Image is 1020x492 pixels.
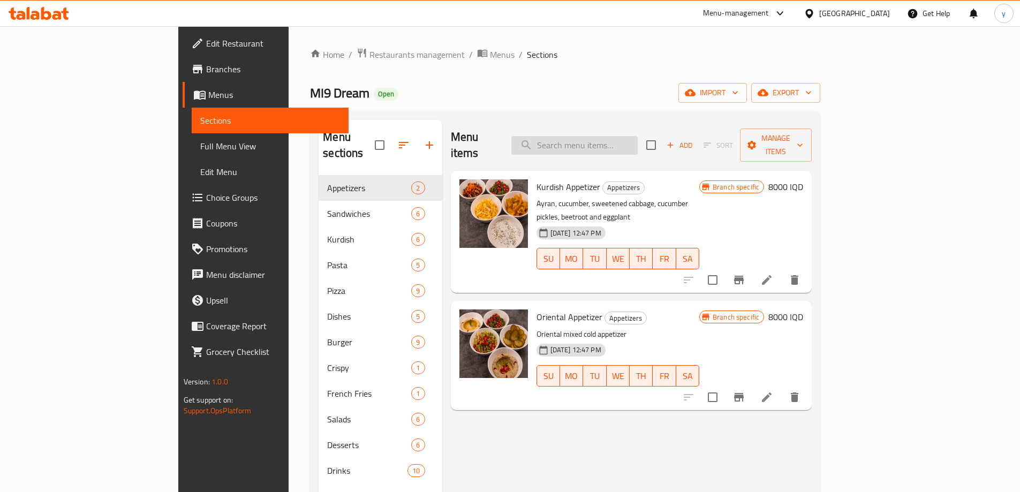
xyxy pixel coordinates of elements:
[676,248,699,269] button: SA
[184,375,210,389] span: Version:
[200,140,340,153] span: Full Menu View
[678,83,747,103] button: import
[319,278,442,304] div: Pizza9
[412,234,424,245] span: 6
[368,134,391,156] span: Select all sections
[374,89,398,99] span: Open
[708,312,764,322] span: Branch specific
[640,134,662,156] span: Select section
[511,136,638,155] input: search
[411,336,425,349] div: items
[560,248,583,269] button: MO
[411,310,425,323] div: items
[183,287,349,313] a: Upsell
[411,361,425,374] div: items
[537,179,600,195] span: Kurdish Appetizer
[477,48,515,62] a: Menus
[451,129,499,161] h2: Menu items
[310,48,820,62] nav: breadcrumb
[607,248,630,269] button: WE
[200,165,340,178] span: Edit Menu
[630,248,653,269] button: TH
[676,365,699,387] button: SA
[369,48,465,61] span: Restaurants management
[459,179,528,248] img: Kurdish Appetizer
[537,197,699,224] p: Ayran, cucumber, sweetened cabbage, cucumber pickles, beetroot and eggplant
[184,393,233,407] span: Get support on:
[192,159,349,185] a: Edit Menu
[603,181,644,194] span: Appetizers
[587,368,602,384] span: TU
[183,82,349,108] a: Menus
[411,259,425,271] div: items
[319,226,442,252] div: Kurdish6
[411,438,425,451] div: items
[657,368,671,384] span: FR
[412,440,424,450] span: 6
[417,132,442,158] button: Add section
[782,267,807,293] button: delete
[211,375,228,389] span: 1.0.0
[634,251,648,267] span: TH
[564,251,579,267] span: MO
[560,365,583,387] button: MO
[412,260,424,270] span: 5
[408,466,424,476] span: 10
[184,404,252,418] a: Support.OpsPlatform
[611,251,625,267] span: WE
[319,304,442,329] div: Dishes5
[760,86,812,100] span: export
[687,86,738,100] span: import
[327,336,411,349] span: Burger
[740,128,812,162] button: Manage items
[327,181,411,194] div: Appetizers
[537,248,560,269] button: SU
[546,228,606,238] span: [DATE] 12:47 PM
[327,387,411,400] span: French Fries
[206,217,340,230] span: Coupons
[541,251,556,267] span: SU
[411,284,425,297] div: items
[749,132,803,158] span: Manage items
[459,309,528,378] img: Oriental Appetizer
[412,414,424,425] span: 6
[319,175,442,201] div: Appetizers2
[703,7,769,20] div: Menu-management
[319,406,442,432] div: Salads6
[192,133,349,159] a: Full Menu View
[206,320,340,332] span: Coverage Report
[412,337,424,347] span: 9
[412,389,424,399] span: 1
[726,384,752,410] button: Branch-specific-item
[541,368,556,384] span: SU
[183,339,349,365] a: Grocery Checklist
[411,233,425,246] div: items
[782,384,807,410] button: delete
[602,181,645,194] div: Appetizers
[662,137,697,154] span: Add item
[319,432,442,458] div: Desserts6
[192,108,349,133] a: Sections
[411,413,425,426] div: items
[701,269,724,291] span: Select to update
[412,209,424,219] span: 6
[768,309,803,324] h6: 8000 IQD
[319,381,442,406] div: French Fries1
[327,284,411,297] span: Pizza
[412,312,424,322] span: 5
[411,207,425,220] div: items
[819,7,890,19] div: [GEOGRAPHIC_DATA]
[564,368,579,384] span: MO
[183,31,349,56] a: Edit Restaurant
[208,88,340,101] span: Menus
[411,387,425,400] div: items
[206,243,340,255] span: Promotions
[183,262,349,287] a: Menu disclaimer
[537,309,602,325] span: Oriental Appetizer
[206,63,340,75] span: Branches
[411,181,425,194] div: items
[760,391,773,404] a: Edit menu item
[327,464,407,477] div: Drinks
[1002,7,1006,19] span: y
